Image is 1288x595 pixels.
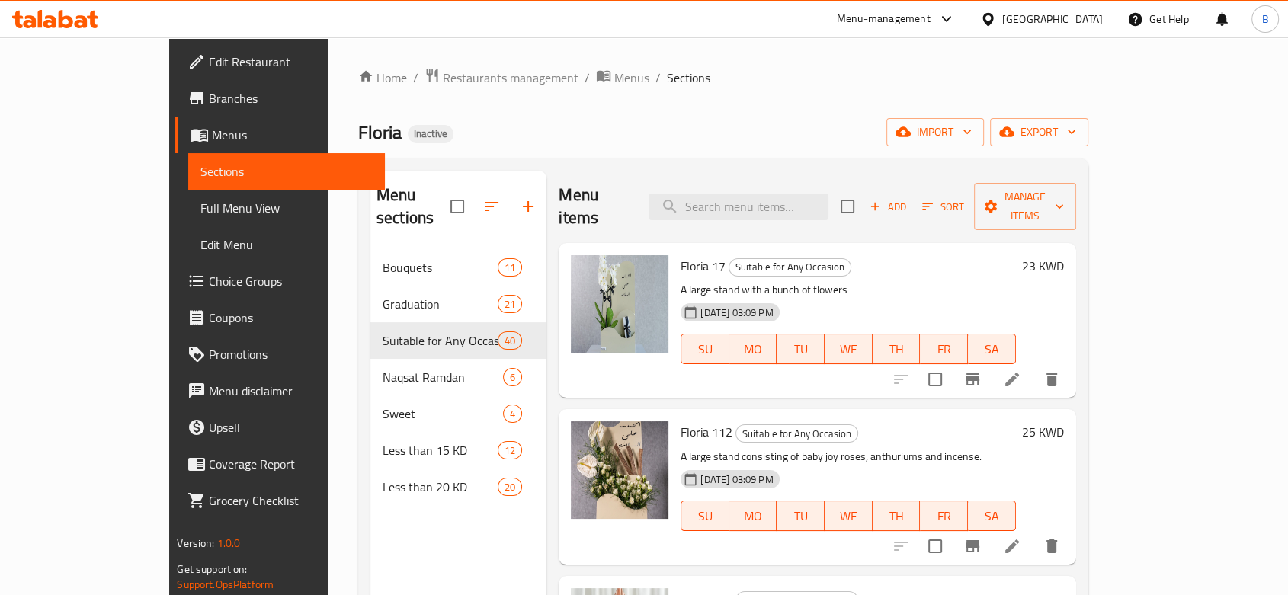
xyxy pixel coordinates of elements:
span: Less than 20 KD [383,478,498,496]
button: SA [968,501,1016,531]
div: items [498,478,522,496]
a: Edit menu item [1003,537,1021,555]
span: Manage items [986,187,1064,226]
span: Select to update [919,363,951,395]
span: Sections [200,162,372,181]
button: Sort [918,195,968,219]
span: Choice Groups [209,272,372,290]
span: WE [831,338,867,360]
span: Select to update [919,530,951,562]
button: SA [968,334,1016,364]
button: SU [681,501,729,531]
span: Floria 112 [681,421,732,443]
a: Menus [596,68,649,88]
span: [DATE] 03:09 PM [694,472,779,487]
a: Menu disclaimer [175,373,384,409]
a: Restaurants management [425,68,578,88]
div: Sweet4 [370,395,546,432]
button: delete [1033,361,1070,398]
span: Suitable for Any Occasion [729,258,851,276]
a: Edit Menu [188,226,384,263]
span: Select all sections [441,190,473,222]
span: [DATE] 03:09 PM [694,305,779,320]
div: Inactive [408,125,453,143]
div: [GEOGRAPHIC_DATA] [1002,11,1103,27]
span: SU [687,505,723,527]
input: search [649,194,828,220]
span: Floria [358,115,402,149]
nav: Menu sections [370,243,546,511]
span: Grocery Checklist [209,491,372,510]
span: 11 [498,261,521,275]
span: Add [867,198,908,216]
span: 6 [504,370,521,385]
span: Menus [614,69,649,87]
span: import [899,123,972,142]
span: TU [783,505,819,527]
button: Manage items [974,183,1076,230]
button: TU [777,334,825,364]
span: Bouquets [383,258,498,277]
span: Menu disclaimer [209,382,372,400]
span: TH [879,338,915,360]
button: FR [920,501,968,531]
button: TH [873,501,921,531]
button: Branch-specific-item [954,528,991,565]
span: Floria 17 [681,254,726,277]
a: Grocery Checklist [175,482,384,519]
span: Upsell [209,418,372,437]
span: 4 [504,407,521,421]
span: Less than 15 KD [383,441,498,459]
span: Coupons [209,309,372,327]
div: items [498,295,522,313]
span: Naqsat Ramdan [383,368,503,386]
span: Menus [212,126,372,144]
a: Branches [175,80,384,117]
a: Full Menu View [188,190,384,226]
button: SU [681,334,729,364]
div: items [498,331,522,350]
li: / [413,69,418,87]
div: Naqsat Ramdan6 [370,359,546,395]
span: SA [974,338,1010,360]
span: Graduation [383,295,498,313]
a: Coupons [175,299,384,336]
span: WE [831,505,867,527]
button: TU [777,501,825,531]
span: TU [783,338,819,360]
span: FR [926,505,962,527]
span: Suitable for Any Occasion [383,331,498,350]
span: Promotions [209,345,372,363]
div: Menu-management [837,10,931,28]
button: import [886,118,984,146]
img: Floria 112 [571,421,668,519]
div: items [503,405,522,423]
h6: 25 KWD [1022,421,1064,443]
span: TH [879,505,915,527]
a: Edit Restaurant [175,43,384,80]
span: Edit Restaurant [209,53,372,71]
span: B [1261,11,1268,27]
button: WE [825,501,873,531]
span: SU [687,338,723,360]
div: Less than 15 KD12 [370,432,546,469]
span: MO [735,505,771,527]
button: MO [729,334,777,364]
span: Sweet [383,405,503,423]
button: WE [825,334,873,364]
div: items [498,258,522,277]
h2: Menu items [559,184,630,229]
span: MO [735,338,771,360]
button: Add [863,195,912,219]
a: Sections [188,153,384,190]
a: Menus [175,117,384,153]
span: 1.0.0 [217,533,241,553]
span: Version: [177,533,214,553]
